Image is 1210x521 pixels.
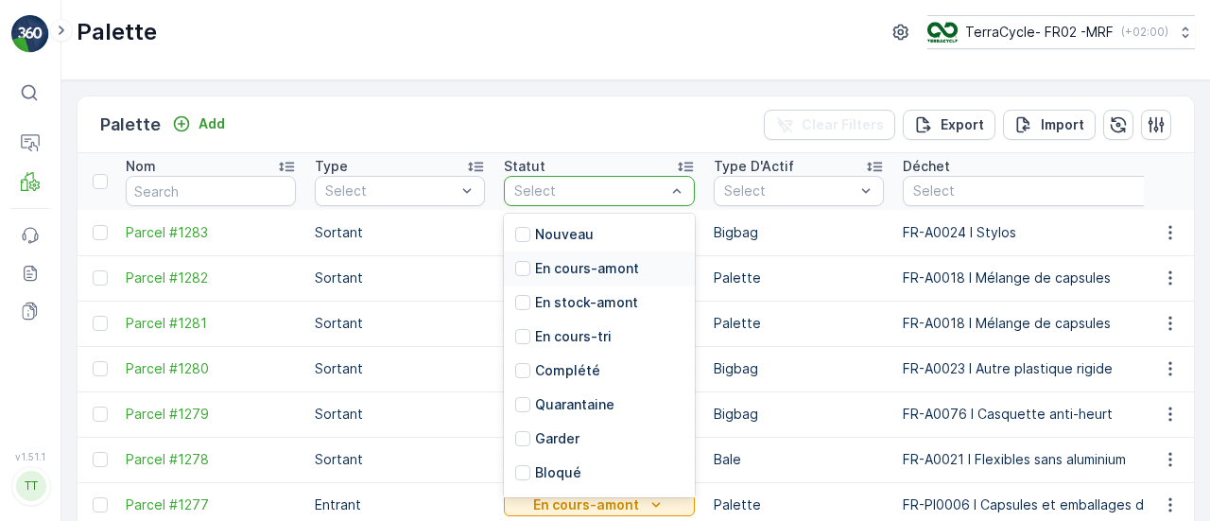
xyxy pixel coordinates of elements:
p: Bloqué [535,463,581,482]
p: Bigbag [714,405,884,424]
p: En stock-amont [535,293,638,312]
button: TerraCycle- FR02 -MRF(+02:00) [927,15,1195,49]
a: Parcel #1283 [126,223,296,242]
p: Complété [535,361,600,380]
div: Toggle Row Selected [93,316,108,331]
div: Toggle Row Selected [93,361,108,376]
p: Palette [714,495,884,514]
a: Parcel #1280 [126,359,296,378]
a: Parcel #1278 [126,450,296,469]
p: Sortant [315,223,485,242]
a: Parcel #1281 [126,314,296,333]
p: En cours-amont [535,259,639,278]
button: Export [903,110,995,140]
p: Select [514,182,665,200]
p: Bigbag [714,223,884,242]
p: En cours-amont [533,495,639,514]
p: Type [315,157,348,176]
p: Statut [504,157,545,176]
button: TT [11,466,49,506]
a: Parcel #1279 [126,405,296,424]
span: v 1.51.1 [11,451,49,462]
div: Toggle Row Selected [93,452,108,467]
div: Toggle Row Selected [93,270,108,286]
p: Bigbag [714,359,884,378]
p: En cours-tri [535,327,612,346]
p: Sortant [315,450,485,469]
p: Nom [126,157,156,176]
div: TT [16,471,46,501]
p: Import [1041,115,1084,134]
p: Entrant [315,495,485,514]
a: Parcel #1277 [126,495,296,514]
div: Toggle Row Selected [93,225,108,240]
a: Parcel #1282 [126,269,296,287]
p: Sortant [315,314,485,333]
p: ( +02:00 ) [1121,25,1168,40]
img: terracycle.png [927,22,958,43]
p: Déchet [903,157,950,176]
p: Quarantaine [535,395,614,414]
p: Sortant [315,359,485,378]
p: Export [941,115,984,134]
input: Search [126,176,296,206]
button: Clear Filters [764,110,895,140]
p: Palette [714,314,884,333]
p: Type D'Actif [714,157,794,176]
div: Toggle Row Selected [93,497,108,512]
p: Nouveau [535,225,594,244]
p: Clear Filters [802,115,884,134]
p: Add [199,114,225,133]
img: logo [11,15,49,53]
p: Select [724,182,855,200]
p: Palette [100,112,161,138]
div: Toggle Row Selected [93,407,108,422]
button: Import [1003,110,1096,140]
p: Palette [714,269,884,287]
p: Palette [77,17,157,47]
p: Sortant [315,269,485,287]
p: Garder [535,429,579,448]
p: Bale [714,450,884,469]
p: Sortant [315,405,485,424]
p: Select [325,182,456,200]
p: Select [913,182,1200,200]
p: TerraCycle- FR02 -MRF [965,23,1114,42]
button: En cours-amont [504,494,695,516]
button: Add [164,113,233,135]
